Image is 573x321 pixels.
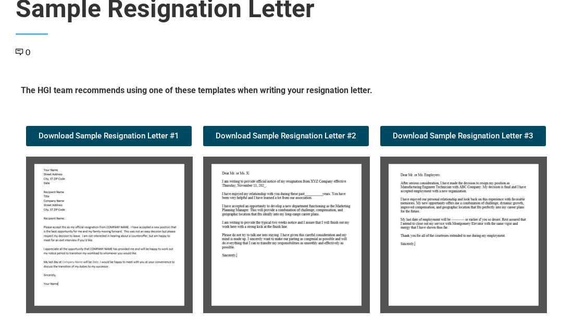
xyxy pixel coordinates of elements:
span: Download Sample Resignation Letter #3 [393,132,533,140]
span: Download Sample Resignation Letter #2 [216,132,356,140]
a: Download Sample Resignation Letter #1 [26,126,192,146]
h5: The HGI team recommends using one of these templates when writing your resignation letter. [21,85,552,100]
a: Download Sample Resignation Letter #2 [203,126,369,146]
a: Download Sample Resignation Letter #3 [380,126,546,146]
a: 0 [16,47,30,57]
span: Download Sample Resignation Letter #1 [39,132,179,140]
